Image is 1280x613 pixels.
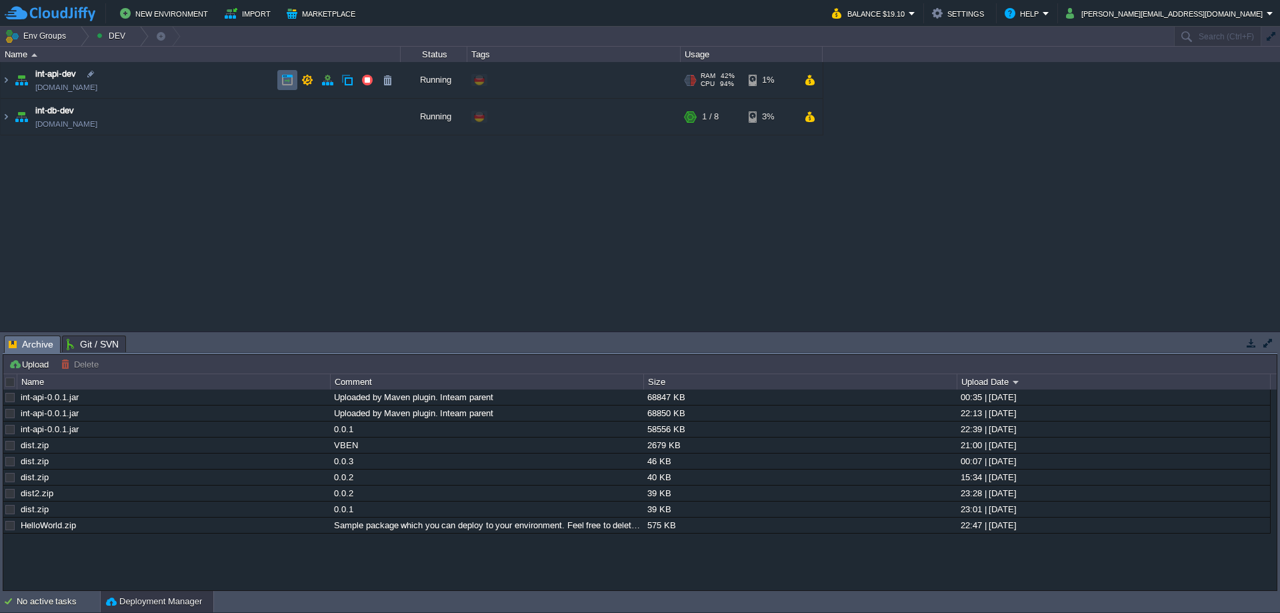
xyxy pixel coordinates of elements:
[644,438,956,453] div: 2679 KB
[644,422,956,437] div: 58556 KB
[5,27,71,45] button: Env Groups
[702,99,719,135] div: 1 / 8
[749,99,792,135] div: 3%
[12,99,31,135] img: AMDAwAAAACH5BAEAAAAALAAAAAABAAEAAAICRAEAOw==
[401,99,467,135] div: Running
[331,502,643,517] div: 0.0.1
[35,117,97,131] span: [DOMAIN_NAME]
[331,422,643,437] div: 0.0.1
[957,454,1269,469] div: 00:07 | [DATE]
[21,440,49,450] a: dist.zip
[67,336,119,352] span: Git / SVN
[9,358,53,370] button: Upload
[21,392,79,402] a: int-api-0.0.1.jar
[331,454,643,469] div: 0.0.3
[35,104,74,117] a: int-db-dev
[644,406,956,421] div: 68850 KB
[61,358,103,370] button: Delete
[701,80,715,88] span: CPU
[106,595,202,608] button: Deployment Manager
[35,81,97,94] a: [DOMAIN_NAME]
[644,518,956,533] div: 575 KB
[21,488,53,498] a: dist2.zip
[1,99,11,135] img: AMDAwAAAACH5BAEAAAAALAAAAAABAAEAAAICRAEAOw==
[644,390,956,405] div: 68847 KB
[957,438,1269,453] div: 21:00 | [DATE]
[331,486,643,501] div: 0.0.2
[21,520,76,530] a: HelloWorld.zip
[21,408,79,418] a: int-api-0.0.1.jar
[35,67,76,81] a: int-api-dev
[749,62,792,98] div: 1%
[1066,5,1267,21] button: [PERSON_NAME][EMAIL_ADDRESS][DOMAIN_NAME]
[957,486,1269,501] div: 23:28 | [DATE]
[957,406,1269,421] div: 22:13 | [DATE]
[97,27,130,45] button: DEV
[957,422,1269,437] div: 22:39 | [DATE]
[331,406,643,421] div: Uploaded by Maven plugin. Inteam parent
[957,502,1269,517] div: 23:01 | [DATE]
[958,374,1270,390] div: Upload Date
[1005,5,1043,21] button: Help
[720,80,734,88] span: 94%
[331,470,643,485] div: 0.0.2
[331,438,643,453] div: VBEN
[681,47,822,62] div: Usage
[31,53,37,57] img: AMDAwAAAACH5BAEAAAAALAAAAAABAAEAAAICRAEAOw==
[957,518,1269,533] div: 22:47 | [DATE]
[21,424,79,434] a: int-api-0.0.1.jar
[957,390,1269,405] div: 00:35 | [DATE]
[120,5,212,21] button: New Environment
[644,470,956,485] div: 40 KB
[468,47,680,62] div: Tags
[331,374,643,390] div: Comment
[1,47,400,62] div: Name
[287,5,359,21] button: Marketplace
[331,390,643,405] div: Uploaded by Maven plugin. Inteam parent
[957,470,1269,485] div: 15:34 | [DATE]
[17,591,100,612] div: No active tasks
[721,72,735,80] span: 42%
[5,5,95,22] img: CloudJiffy
[832,5,909,21] button: Balance $19.10
[932,5,988,21] button: Settings
[1,62,11,98] img: AMDAwAAAACH5BAEAAAAALAAAAAABAAEAAAICRAEAOw==
[21,456,49,466] a: dist.zip
[401,62,467,98] div: Running
[21,472,49,482] a: dist.zip
[225,5,275,21] button: Import
[9,336,53,353] span: Archive
[645,374,957,390] div: Size
[331,518,643,533] div: Sample package which you can deploy to your environment. Feel free to delete and upload a package...
[701,72,715,80] span: RAM
[401,47,467,62] div: Status
[644,486,956,501] div: 39 KB
[12,62,31,98] img: AMDAwAAAACH5BAEAAAAALAAAAAABAAEAAAICRAEAOw==
[21,504,49,514] a: dist.zip
[644,502,956,517] div: 39 KB
[644,454,956,469] div: 46 KB
[18,374,330,390] div: Name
